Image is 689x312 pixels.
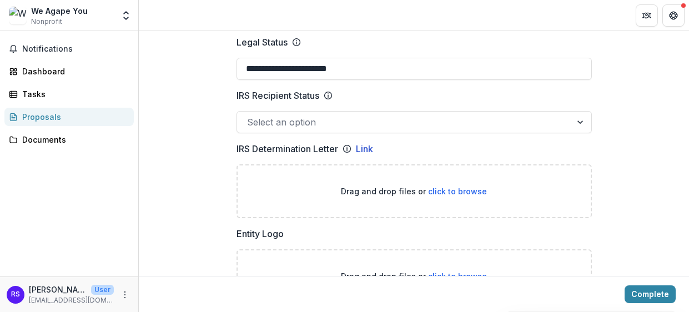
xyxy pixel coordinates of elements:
span: Nonprofit [31,17,62,27]
p: Legal Status [237,36,288,49]
div: We Agape You [31,5,88,17]
p: Drag and drop files or [341,270,487,282]
button: Complete [625,285,676,303]
p: [PERSON_NAME] [29,284,87,295]
button: Get Help [662,4,685,27]
p: IRS Recipient Status [237,89,319,102]
p: IRS Determination Letter [237,142,338,155]
a: Dashboard [4,62,134,80]
div: Randolph Simmons [11,291,20,298]
button: Notifications [4,40,134,58]
p: Entity Logo [237,227,284,240]
span: click to browse [428,271,487,281]
button: More [118,288,132,301]
a: Documents [4,130,134,149]
button: Partners [636,4,658,27]
div: Proposals [22,111,125,123]
a: Link [356,142,373,155]
a: Tasks [4,85,134,103]
p: Drag and drop files or [341,185,487,197]
span: Notifications [22,44,129,54]
a: Proposals [4,108,134,126]
div: Documents [22,134,125,145]
button: Open entity switcher [118,4,134,27]
div: Tasks [22,88,125,100]
p: User [91,285,114,295]
div: Dashboard [22,66,125,77]
span: click to browse [428,187,487,196]
img: We Agape You [9,7,27,24]
p: [EMAIL_ADDRESS][DOMAIN_NAME] [29,295,114,305]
